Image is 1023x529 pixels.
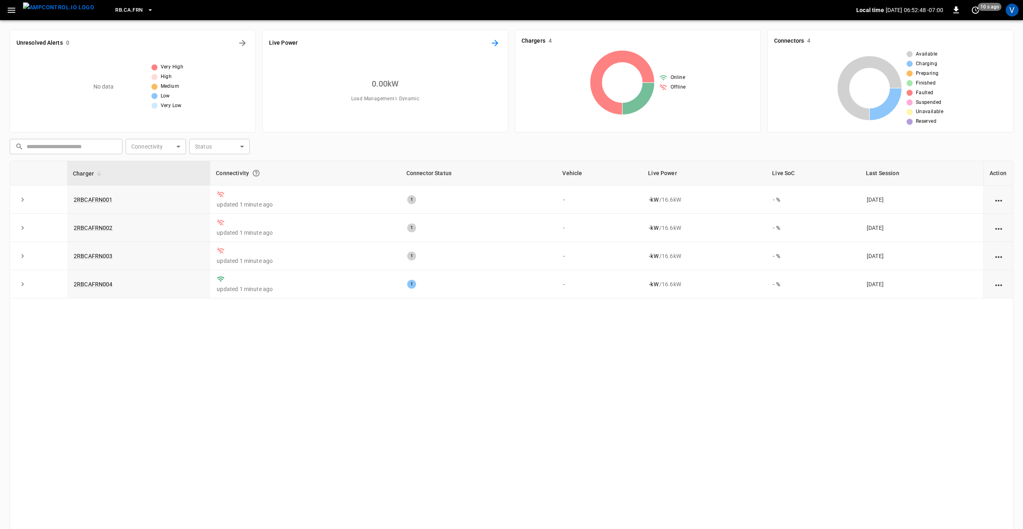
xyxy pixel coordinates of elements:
[236,37,249,50] button: All Alerts
[557,186,642,214] td: -
[860,161,984,186] th: Last Session
[860,270,984,298] td: [DATE]
[351,95,420,103] span: Load Management = Dynamic
[916,50,938,58] span: Available
[17,39,63,48] h6: Unresolved Alerts
[649,224,658,232] p: - kW
[860,186,984,214] td: [DATE]
[217,257,394,265] p: updated 1 minute ago
[73,169,104,178] span: Charger
[994,280,1004,288] div: action cell options
[161,102,182,110] span: Very Low
[766,214,860,242] td: - %
[671,74,685,82] span: Online
[549,37,552,45] h6: 4
[17,222,29,234] button: expand row
[649,224,760,232] div: / 16.6 kW
[984,161,1013,186] th: Action
[217,200,394,209] p: updated 1 minute ago
[766,186,860,214] td: - %
[1006,4,1019,17] div: profile-icon
[74,225,113,231] a: 2RBCAFRN002
[649,196,658,204] p: - kW
[671,83,686,91] span: Offline
[161,83,179,91] span: Medium
[407,223,416,232] div: 1
[407,252,416,260] div: 1
[249,166,263,180] button: Connection between the charger and our software.
[994,196,1004,204] div: action cell options
[649,196,760,204] div: / 16.6 kW
[649,252,658,260] p: - kW
[74,196,113,203] a: 2RBCAFRN001
[916,60,937,68] span: Charging
[969,4,982,17] button: set refresh interval
[856,6,884,14] p: Local time
[93,83,114,91] p: No data
[161,73,172,81] span: High
[269,39,298,48] h6: Live Power
[17,250,29,262] button: expand row
[115,6,143,15] span: RB.CA.FRN
[994,252,1004,260] div: action cell options
[161,63,184,71] span: Very High
[17,194,29,206] button: expand row
[66,39,69,48] h6: 0
[766,270,860,298] td: - %
[886,6,943,14] p: [DATE] 06:52:48 -07:00
[557,270,642,298] td: -
[978,3,1002,11] span: 10 s ago
[217,229,394,237] p: updated 1 minute ago
[489,37,501,50] button: Energy Overview
[217,285,394,293] p: updated 1 minute ago
[766,242,860,270] td: - %
[401,161,557,186] th: Connector Status
[649,252,760,260] div: / 16.6 kW
[557,242,642,270] td: -
[649,280,760,288] div: / 16.6 kW
[372,77,399,90] h6: 0.00 kW
[557,161,642,186] th: Vehicle
[766,161,860,186] th: Live SoC
[407,195,416,204] div: 1
[522,37,545,45] h6: Chargers
[557,214,642,242] td: -
[994,224,1004,232] div: action cell options
[774,37,804,45] h6: Connectors
[112,2,156,18] button: RB.CA.FRN
[916,79,936,87] span: Finished
[74,253,113,259] a: 2RBCAFRN003
[807,37,810,45] h6: 4
[17,278,29,290] button: expand row
[216,166,395,180] div: Connectivity
[916,89,934,97] span: Faulted
[916,99,942,107] span: Suspended
[860,242,984,270] td: [DATE]
[916,70,939,78] span: Preparing
[916,108,943,116] span: Unavailable
[642,161,766,186] th: Live Power
[407,280,416,289] div: 1
[161,92,170,100] span: Low
[23,2,94,12] img: ampcontrol.io logo
[916,118,936,126] span: Reserved
[649,280,658,288] p: - kW
[860,214,984,242] td: [DATE]
[74,281,113,287] a: 2RBCAFRN004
